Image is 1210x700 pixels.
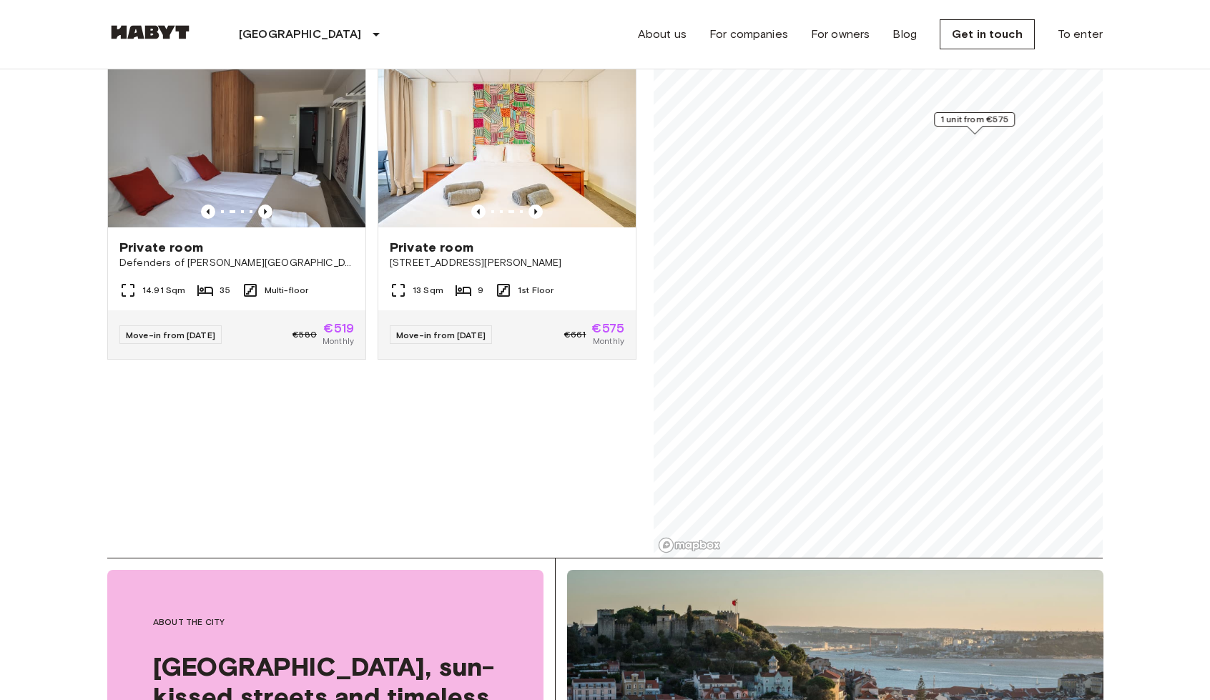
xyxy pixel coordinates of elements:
font: To enter [1058,27,1103,41]
font: About the city [153,616,225,627]
a: Get in touch [940,19,1035,49]
button: Previous image [201,204,215,219]
font: [GEOGRAPHIC_DATA] [239,27,362,41]
a: About us [638,26,687,43]
font: Private room [390,240,473,255]
font: 1 unit from €575 [940,114,1008,124]
font: Sqm [166,285,185,295]
a: For owners [811,26,870,43]
font: Get in touch [952,27,1023,41]
font: [STREET_ADDRESS][PERSON_NAME] [390,257,561,269]
font: 1st Floor [518,285,554,295]
font: 13 [413,285,421,295]
img: Marketing picture of unit PT-17-010-001-18H [108,56,365,227]
a: Previous imagePrevious imagePrivate room[STREET_ADDRESS][PERSON_NAME]13 Sqm91st FloorMove-in from... [378,55,636,360]
font: For owners [811,27,870,41]
font: For companies [709,27,788,41]
font: €661 [564,329,586,340]
font: Defenders of [PERSON_NAME][GEOGRAPHIC_DATA] 97 [119,257,380,269]
a: To enter [1058,26,1103,43]
a: Blog [892,26,917,43]
font: Monthly [323,335,354,346]
a: Previous imagePrevious imagePrivate roomDefenders of [PERSON_NAME][GEOGRAPHIC_DATA] 9714.91 Sqm35... [107,55,366,360]
font: Private room [119,240,203,255]
font: Sqm [423,285,443,295]
font: €519 [323,320,354,336]
button: Previous image [258,204,272,219]
font: Multi-floor [265,285,309,295]
a: For companies [709,26,788,43]
font: 35 [220,285,230,295]
font: €580 [292,329,317,340]
font: Move-in from [DATE] [126,330,215,340]
font: Monthly [593,335,624,346]
img: Habitat [107,25,193,39]
img: Marketing picture of unit PT-17-009-001-06H [378,56,636,227]
font: Move-in from [DATE] [396,330,486,340]
font: 9 [478,285,483,295]
button: Previous image [471,204,486,219]
button: Previous image [528,204,543,219]
font: 14.91 [142,285,164,295]
font: Blog [892,27,917,41]
font: €575 [591,320,624,336]
a: Mapbox logo [658,537,721,553]
font: About us [638,27,687,41]
div: Map marker [934,112,1015,134]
